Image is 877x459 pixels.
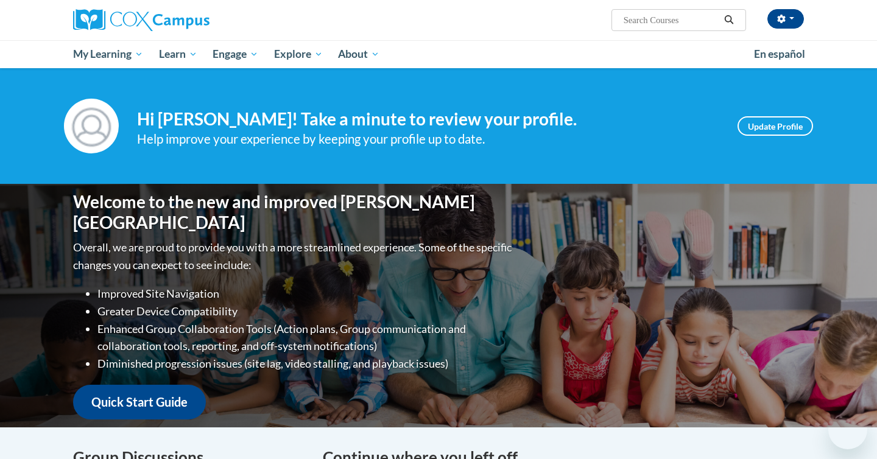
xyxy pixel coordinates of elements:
[746,41,813,67] a: En español
[73,192,515,233] h1: Welcome to the new and improved [PERSON_NAME][GEOGRAPHIC_DATA]
[754,47,805,60] span: En español
[767,9,804,29] button: Account Settings
[274,47,323,61] span: Explore
[331,40,388,68] a: About
[137,109,719,130] h4: Hi [PERSON_NAME]! Take a minute to review your profile.
[97,320,515,356] li: Enhanced Group Collaboration Tools (Action plans, Group communication and collaboration tools, re...
[65,40,151,68] a: My Learning
[159,47,197,61] span: Learn
[97,285,515,303] li: Improved Site Navigation
[738,116,813,136] a: Update Profile
[97,303,515,320] li: Greater Device Compatibility
[73,239,515,274] p: Overall, we are proud to provide you with a more streamlined experience. Some of the specific cha...
[720,13,738,27] button: Search
[55,40,822,68] div: Main menu
[828,410,867,449] iframe: Button to launch messaging window
[338,47,379,61] span: About
[73,9,305,31] a: Cox Campus
[622,13,720,27] input: Search Courses
[97,355,515,373] li: Diminished progression issues (site lag, video stalling, and playback issues)
[266,40,331,68] a: Explore
[73,385,206,419] a: Quick Start Guide
[137,129,719,149] div: Help improve your experience by keeping your profile up to date.
[205,40,266,68] a: Engage
[64,99,119,153] img: Profile Image
[151,40,205,68] a: Learn
[73,47,143,61] span: My Learning
[73,9,210,31] img: Cox Campus
[213,47,258,61] span: Engage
